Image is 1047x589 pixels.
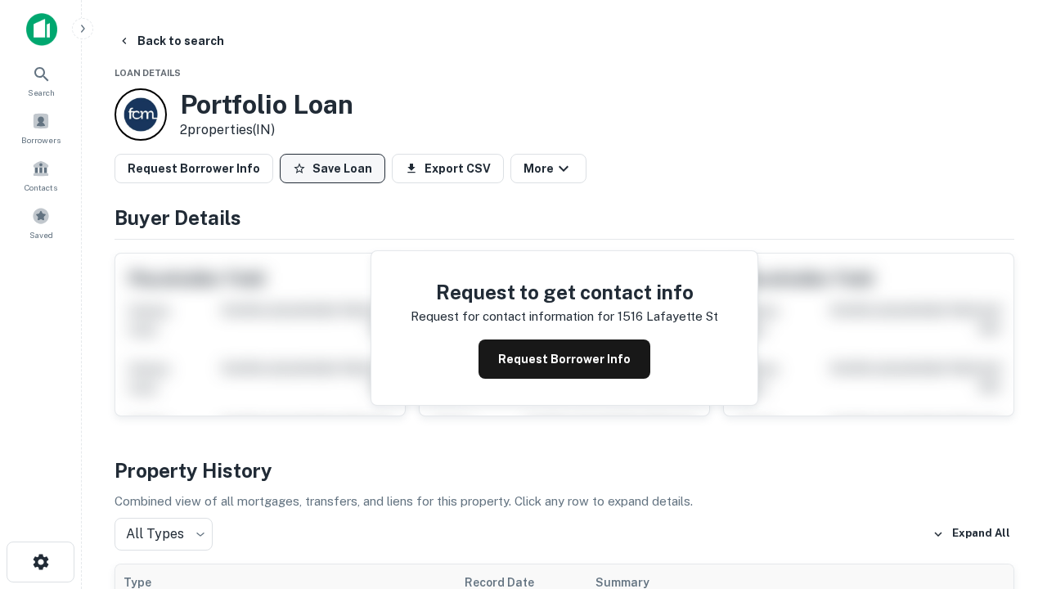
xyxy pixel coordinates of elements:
button: Request Borrower Info [479,339,650,379]
a: Borrowers [5,106,77,150]
h4: Request to get contact info [411,277,718,307]
span: Contacts [25,181,57,194]
a: Saved [5,200,77,245]
h4: Property History [115,456,1014,485]
span: Loan Details [115,68,181,78]
button: Save Loan [280,154,385,183]
a: Search [5,58,77,102]
p: 1516 lafayette st [618,307,718,326]
h3: Portfolio Loan [180,89,353,120]
button: Back to search [111,26,231,56]
span: Search [28,86,55,99]
p: Request for contact information for [411,307,614,326]
button: Export CSV [392,154,504,183]
a: Contacts [5,153,77,197]
div: All Types [115,518,213,551]
button: Expand All [928,522,1014,546]
span: Saved [29,228,53,241]
h4: Buyer Details [115,203,1014,232]
button: More [510,154,586,183]
iframe: Chat Widget [965,406,1047,484]
button: Request Borrower Info [115,154,273,183]
img: capitalize-icon.png [26,13,57,46]
span: Borrowers [21,133,61,146]
p: Combined view of all mortgages, transfers, and liens for this property. Click any row to expand d... [115,492,1014,511]
p: 2 properties (IN) [180,120,353,140]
